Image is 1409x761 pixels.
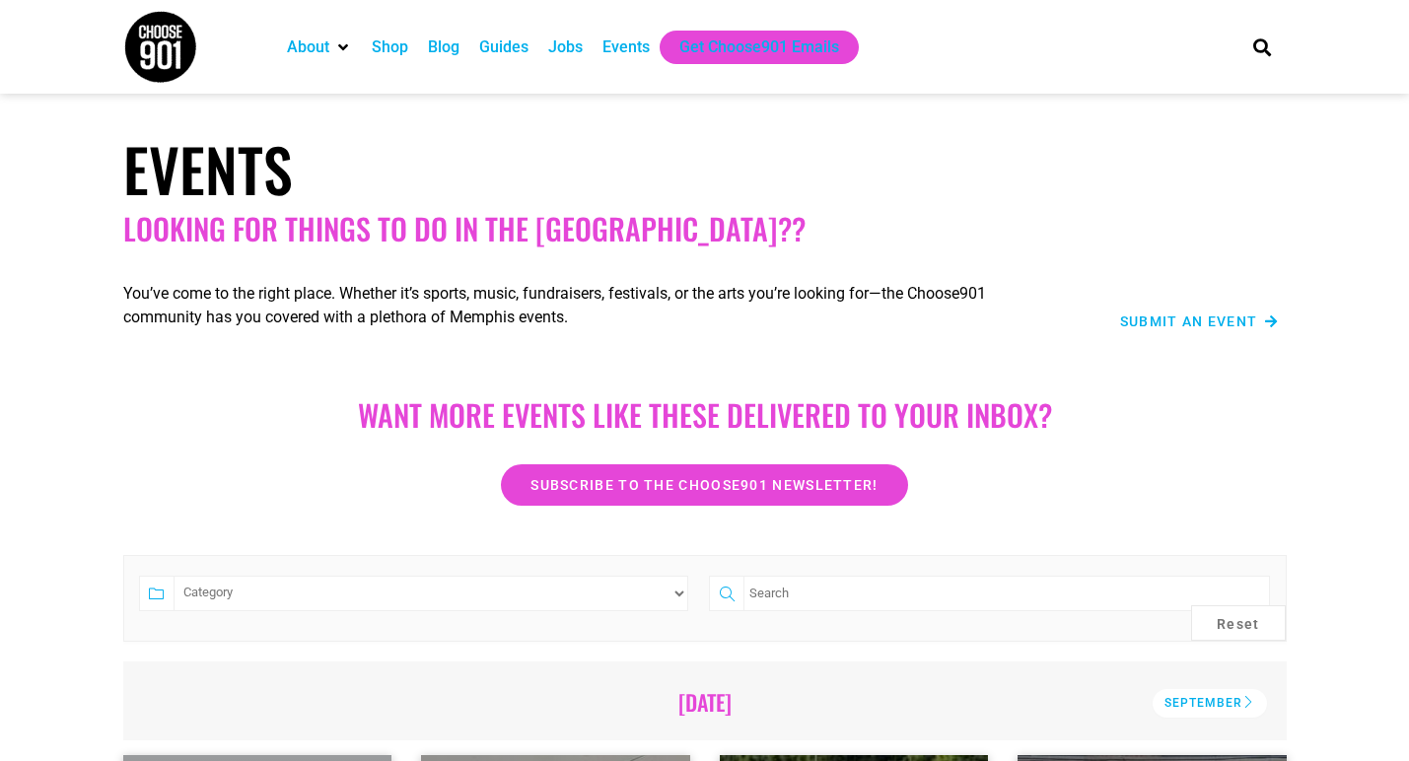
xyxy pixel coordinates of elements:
a: Shop [372,35,408,59]
h2: Looking for things to do in the [GEOGRAPHIC_DATA]?? [123,211,1287,246]
a: Blog [428,35,459,59]
button: Reset [1191,605,1286,641]
a: About [287,35,329,59]
a: Subscribe to the Choose901 newsletter! [501,464,907,506]
a: Guides [479,35,528,59]
h2: Want more EVENTS LIKE THESE DELIVERED TO YOUR INBOX? [143,397,1267,433]
a: Jobs [548,35,583,59]
div: About [277,31,362,64]
nav: Main nav [277,31,1220,64]
h2: [DATE] [151,689,1259,715]
span: Submit an Event [1120,314,1258,328]
a: Submit an Event [1120,314,1279,328]
div: Search [1245,31,1278,63]
input: Search [743,576,1269,611]
span: Subscribe to the Choose901 newsletter! [530,478,878,492]
p: You’ve come to the right place. Whether it’s sports, music, fundraisers, festivals, or the arts y... [123,282,1050,329]
a: Get Choose901 Emails [679,35,839,59]
a: Events [602,35,650,59]
h1: Events [123,133,1287,204]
